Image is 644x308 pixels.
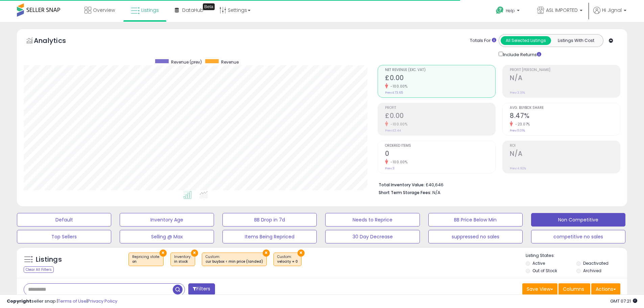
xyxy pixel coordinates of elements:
span: ROI [510,144,620,148]
span: Custom: [206,254,263,264]
small: Prev: 4.92% [510,166,526,170]
button: suppressed no sales [428,230,523,243]
button: Default [17,213,111,227]
a: Terms of Use [58,298,87,304]
button: Inventory Age [120,213,214,227]
h5: Listings [36,255,62,264]
span: Avg. Buybox Share [510,106,620,110]
button: All Selected Listings [501,36,551,45]
b: Total Inventory Value: [379,182,425,188]
button: Top Sellers [17,230,111,243]
button: BB Price Below Min [428,213,523,227]
button: Filters [188,283,215,295]
h2: N/A [510,74,620,83]
small: Prev: 3.31% [510,91,525,95]
button: Items Being Repriced [222,230,317,243]
span: Revenue [221,59,239,65]
small: -100.00% [388,122,407,127]
button: competitive no sales [531,230,625,243]
button: × [191,250,198,257]
button: × [160,250,167,257]
label: Active [532,260,545,266]
span: Profit [PERSON_NAME] [510,68,620,72]
label: Out of Stock [532,268,557,274]
button: Actions [591,283,620,295]
div: Tooltip anchor [203,3,215,10]
button: × [263,250,270,257]
label: Deactivated [583,260,609,266]
button: 30 Day Decrease [325,230,420,243]
button: Columns [558,283,590,295]
small: -23.07% [513,122,530,127]
span: Listings [141,7,159,14]
button: × [297,250,305,257]
p: Listing States: [526,253,627,259]
h2: £0.00 [385,112,495,121]
small: -100.00% [388,84,407,89]
h5: Analytics [34,36,79,47]
button: Listings With Cost [551,36,601,45]
div: Include Returns [494,50,549,58]
b: Short Term Storage Fees: [379,190,431,195]
div: velocity = 0 [277,259,298,264]
span: Profit [385,106,495,110]
small: -100.00% [388,160,407,165]
h2: 8.47% [510,112,620,121]
span: Hi Jignal [602,7,622,14]
h2: 0 [385,150,495,159]
span: Overview [93,7,115,14]
a: Privacy Policy [88,298,117,304]
a: Hi Jignal [593,7,626,22]
button: Selling @ Max [120,230,214,243]
a: Help [491,1,526,22]
h2: N/A [510,150,620,159]
span: 2025-09-18 07:21 GMT [610,298,637,304]
span: Repricing state : [132,254,160,264]
span: Net Revenue (Exc. VAT) [385,68,495,72]
li: £40,646 [379,180,615,188]
span: Columns [563,286,584,292]
span: Help [506,8,515,14]
span: Ordered Items [385,144,495,148]
span: ASL IMPORTED [546,7,578,14]
button: BB Drop in 7d [222,213,317,227]
span: N/A [432,189,440,196]
i: Get Help [496,6,504,15]
div: on [132,259,160,264]
span: Inventory : [174,254,191,264]
div: in stock [174,259,191,264]
button: Save View [522,283,557,295]
span: Custom: [277,254,298,264]
strong: Copyright [7,298,31,304]
small: Prev: £73.65 [385,91,403,95]
label: Archived [583,268,601,274]
div: cur buybox < min price (landed) [206,259,263,264]
span: Revenue (prev) [171,59,202,65]
div: Clear All Filters [24,266,54,273]
span: DataHub [182,7,204,14]
small: Prev: 3 [385,166,395,170]
button: Needs to Reprice [325,213,420,227]
h2: £0.00 [385,74,495,83]
small: Prev: 11.01% [510,128,525,133]
div: seller snap | | [7,298,117,305]
div: Totals For [470,38,496,44]
small: Prev: £2.44 [385,128,401,133]
button: Non Competitive [531,213,625,227]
